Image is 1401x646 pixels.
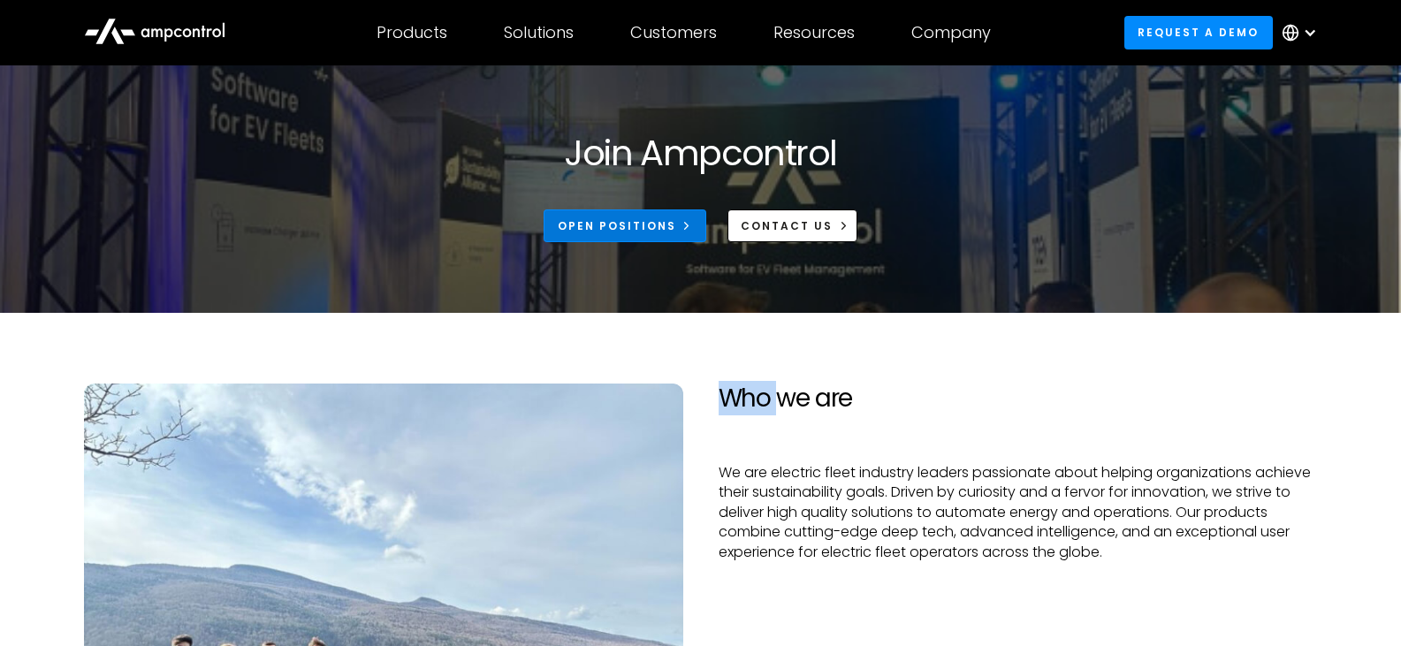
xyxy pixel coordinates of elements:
div: CONTACT US [741,218,833,234]
p: We are electric fleet industry leaders passionate about helping organizations achieve their susta... [719,463,1317,562]
h2: Who we are [719,384,1317,414]
h1: Join Ampcontrol [564,132,836,174]
a: Request a demo [1124,16,1273,49]
div: Resources [773,23,855,42]
div: Company [911,23,991,42]
div: Solutions [504,23,574,42]
div: Open Positions [558,218,676,234]
a: Open Positions [544,209,706,242]
div: Products [377,23,447,42]
div: Customers [630,23,717,42]
a: CONTACT US [727,209,857,242]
